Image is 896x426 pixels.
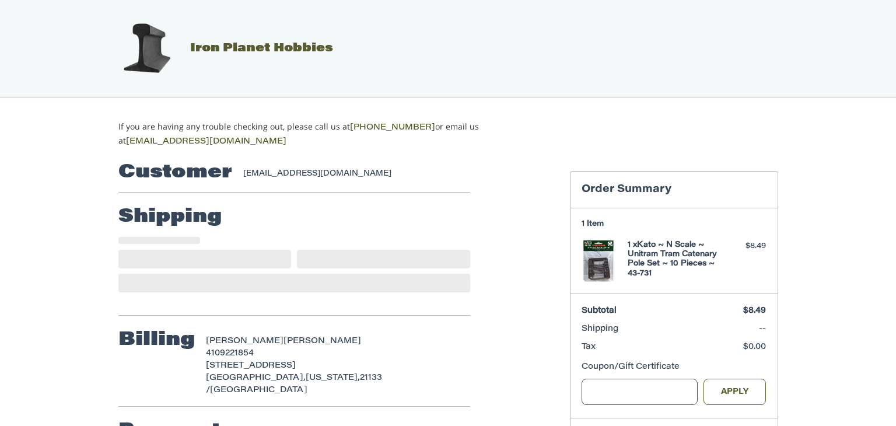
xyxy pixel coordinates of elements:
span: Tax [582,343,596,351]
div: [EMAIL_ADDRESS][DOMAIN_NAME] [243,168,459,180]
span: Subtotal [582,307,617,315]
img: Iron Planet Hobbies [117,19,176,78]
a: [PHONE_NUMBER] [350,124,435,132]
h2: Shipping [118,205,222,229]
span: -- [759,325,766,333]
span: [PERSON_NAME] [206,337,283,345]
p: If you are having any trouble checking out, please call us at or email us at [118,120,516,148]
h3: Order Summary [582,183,766,197]
div: Coupon/Gift Certificate [582,361,766,373]
span: [PERSON_NAME] [283,337,361,345]
a: [EMAIL_ADDRESS][DOMAIN_NAME] [126,138,286,146]
a: Iron Planet Hobbies [106,43,333,54]
span: Iron Planet Hobbies [190,43,333,54]
span: [STREET_ADDRESS] [206,362,296,370]
span: [US_STATE], [306,374,360,382]
input: Gift Certificate or Coupon Code [582,379,698,405]
h4: 1 x Kato ~ N Scale ~ Unitram Tram Catenary Pole Set ~ 10 Pieces ~ 43-731 [628,240,717,278]
span: $0.00 [743,343,766,351]
h3: 1 Item [582,219,766,229]
span: Shipping [582,325,618,333]
div: $8.49 [720,240,766,252]
span: [GEOGRAPHIC_DATA] [210,386,307,394]
h2: Customer [118,161,232,184]
span: [GEOGRAPHIC_DATA], [206,374,306,382]
span: 4109221854 [206,350,254,358]
button: Apply [703,379,766,405]
span: $8.49 [743,307,766,315]
h2: Billing [118,329,195,352]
